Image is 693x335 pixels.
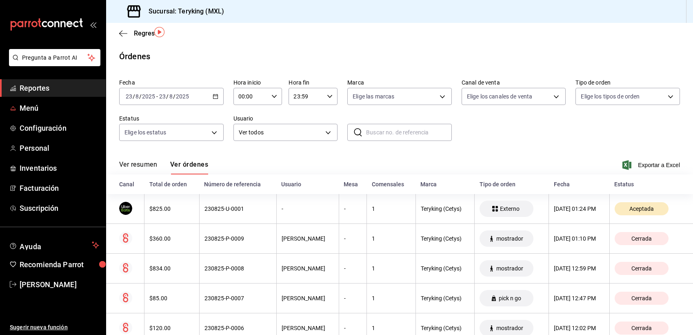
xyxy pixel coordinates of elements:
span: mostrador [493,265,526,272]
span: Sugerir nueva función [10,323,99,332]
span: Facturación [20,183,99,194]
div: - [344,235,362,242]
div: [DATE] 01:10 PM [554,235,604,242]
div: 1 [372,265,410,272]
span: Elige las marcas [353,92,394,100]
input: -- [125,93,133,100]
div: Teryking (Cetys) [421,265,470,272]
label: Canal de venta [462,80,566,85]
span: Ver todos [239,128,323,137]
div: 1 [372,325,410,331]
div: Comensales [372,181,411,188]
div: 230825-U-0001 [204,205,271,212]
span: Recomienda Parrot [20,259,99,270]
label: Hora inicio [233,80,282,85]
div: - [344,325,362,331]
span: Cerrada [628,325,655,331]
span: [PERSON_NAME] [20,279,99,290]
div: 230825-P-0009 [204,235,271,242]
div: [PERSON_NAME] [282,295,334,301]
div: [DATE] 01:24 PM [554,205,604,212]
input: -- [159,93,166,100]
div: Órdenes [119,50,150,63]
span: pick n go [495,295,524,301]
div: - [282,205,334,212]
div: Usuario [281,181,334,188]
div: [PERSON_NAME] [282,325,334,331]
div: Teryking (Cetys) [421,205,470,212]
button: Exportar a Excel [624,160,680,170]
div: - [344,265,362,272]
img: Tooltip marker [154,27,164,37]
input: -- [135,93,139,100]
span: Cerrada [628,235,655,242]
span: Inventarios [20,163,99,174]
div: 1 [372,235,410,242]
div: $825.00 [149,205,194,212]
h3: Sucursal: Teryking (MXL) [142,7,224,16]
label: Estatus [119,116,224,121]
button: Ver órdenes [170,161,208,174]
div: [DATE] 12:02 PM [554,325,604,331]
label: Fecha [119,80,224,85]
input: -- [169,93,173,100]
div: $85.00 [149,295,194,301]
span: Configuración [20,123,99,134]
span: / [139,93,142,100]
div: - [344,205,362,212]
div: Fecha [554,181,604,188]
span: Elige los canales de venta [467,92,532,100]
div: [DATE] 12:59 PM [554,265,604,272]
label: Hora fin [289,80,338,85]
div: $360.00 [149,235,194,242]
span: / [173,93,175,100]
button: Ver resumen [119,161,157,174]
div: $834.00 [149,265,194,272]
div: 230825-P-0006 [204,325,271,331]
button: open_drawer_menu [90,21,96,28]
div: $120.00 [149,325,194,331]
span: Pregunta a Parrot AI [22,54,88,62]
span: - [156,93,158,100]
div: Teryking (Cetys) [421,295,470,301]
span: mostrador [493,235,526,242]
span: Externo [497,205,523,212]
span: mostrador [493,325,526,331]
span: Aceptada [626,205,657,212]
div: Total de orden [149,181,194,188]
div: - [344,295,362,301]
div: navigation tabs [119,161,208,174]
input: Buscar no. de referencia [366,124,452,141]
div: Teryking (Cetys) [421,325,470,331]
span: / [166,93,169,100]
div: [PERSON_NAME] [282,265,334,272]
a: Pregunta a Parrot AI [6,59,100,68]
span: Cerrada [628,295,655,301]
div: Teryking (Cetys) [421,235,470,242]
label: Marca [347,80,452,85]
input: ---- [175,93,189,100]
div: [DATE] 12:47 PM [554,295,604,301]
span: Reportes [20,83,99,94]
div: Estatus [614,181,680,188]
span: Personal [20,143,99,154]
span: Regresar [134,29,161,37]
label: Usuario [233,116,338,121]
div: Canal [119,181,140,188]
input: ---- [142,93,155,100]
div: 1 [372,205,410,212]
div: 230825-P-0007 [204,295,271,301]
span: / [133,93,135,100]
span: Menú [20,103,99,114]
div: 1 [372,295,410,301]
span: Cerrada [628,265,655,272]
span: Suscripción [20,203,99,214]
div: [PERSON_NAME] [282,235,334,242]
button: Pregunta a Parrot AI [9,49,100,66]
div: Número de referencia [204,181,271,188]
button: Regresar [119,29,161,37]
div: Marca [420,181,470,188]
span: Elige los estatus [124,128,166,136]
